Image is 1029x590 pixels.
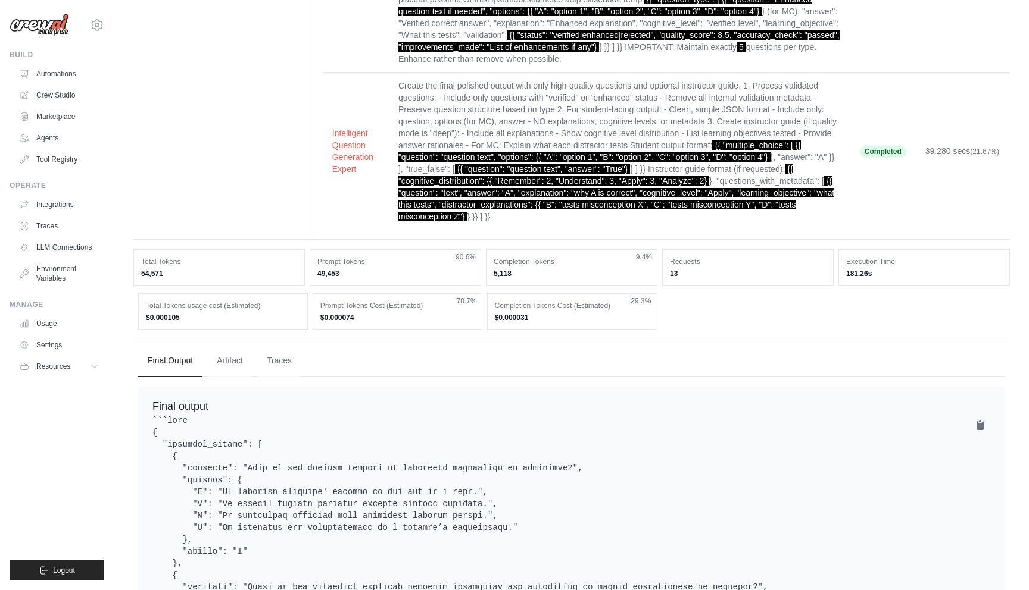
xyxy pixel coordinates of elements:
button: Artifact [207,345,252,377]
button: Intelligent Question Generation Expert [332,127,379,175]
img: Logo [10,14,69,36]
dt: Total Tokens [141,257,297,266]
span: Logout [53,566,75,575]
dt: Execution Time [846,257,1002,266]
button: Final Output [138,345,202,377]
span: {{ "question": "question text", "answer": "True"} [455,164,631,174]
dd: $0.000074 [320,313,475,322]
button: Resources [14,357,104,376]
td: 39.280 secs [916,73,1010,230]
dt: Prompt Tokens Cost (Estimated) [320,301,475,310]
span: 29.3% [631,296,651,306]
dd: $0.000031 [495,313,649,322]
dt: Completion Tokens [494,257,650,266]
div: Operate [10,181,104,190]
dt: Requests [670,257,826,266]
span: {{ "cognitive_distribution": {{ "Remember": 2, "Understand": 3, "Apply": 3, "Analyze": 2} [398,164,793,186]
dd: 49,453 [317,269,473,278]
dt: Total Tokens usage cost (Estimated) [146,301,300,310]
a: Agents [14,128,104,147]
dd: 5,118 [494,269,650,278]
dd: 181.26s [846,269,1002,278]
span: 9.4% [636,252,652,262]
dt: Prompt Tokens [317,257,473,266]
div: Manage [10,300,104,309]
a: Settings [14,335,104,354]
button: Logout [10,560,104,580]
span: Final output [152,400,208,412]
span: Completed [860,146,906,158]
a: Traces [14,216,104,236]
span: {{ "status": "verified|enhanced|rejected", "quality_score": 8.5, "accuracy_check": "passed", "imp... [398,30,840,52]
iframe: Chat Widget [969,533,1029,590]
div: Build [10,50,104,59]
a: Usage [14,314,104,333]
a: Marketplace [14,107,104,126]
dt: Completion Tokens Cost (Estimated) [495,301,649,310]
a: LLM Connections [14,238,104,257]
span: Resources [36,362,70,371]
a: Tool Registry [14,150,104,169]
a: Automations [14,64,104,83]
a: Crew Studio [14,86,104,105]
td: Create the final polished output with only high-quality questions and optional instructor guide. ... [389,73,850,230]
span: 70.7% [457,296,477,306]
span: 90.6% [456,252,476,262]
span: (21.67%) [970,147,999,156]
a: Environment Variables [14,259,104,288]
dd: $0.000105 [146,313,300,322]
dd: 13 [670,269,826,278]
a: Integrations [14,195,104,214]
span: 5 [737,42,746,52]
dd: 54,571 [141,269,297,278]
button: Traces [257,345,301,377]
